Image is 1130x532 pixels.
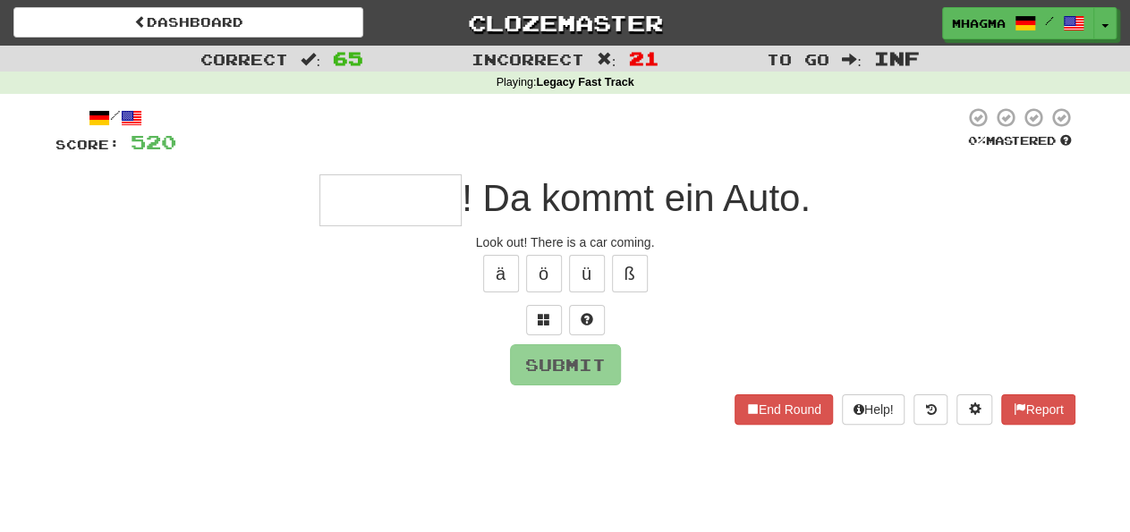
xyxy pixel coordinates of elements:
[913,394,947,425] button: Round history (alt+y)
[1001,394,1075,425] button: Report
[55,137,120,152] span: Score:
[13,7,363,38] a: Dashboard
[510,344,621,385] button: Submit
[483,255,519,292] button: ä
[55,106,176,129] div: /
[952,15,1006,31] span: mhagma
[390,7,740,38] a: Clozemaster
[526,255,562,292] button: ö
[526,305,562,335] button: Switch sentence to multiple choice alt+p
[874,47,920,69] span: Inf
[55,233,1075,251] div: Look out! There is a car coming.
[472,50,584,68] span: Incorrect
[942,7,1094,39] a: mhagma /
[842,394,905,425] button: Help!
[964,133,1075,149] div: Mastered
[842,52,862,67] span: :
[612,255,648,292] button: ß
[131,131,176,153] span: 520
[735,394,833,425] button: End Round
[767,50,829,68] span: To go
[200,50,288,68] span: Correct
[536,76,633,89] strong: Legacy Fast Track
[569,305,605,335] button: Single letter hint - you only get 1 per sentence and score half the points! alt+h
[333,47,363,69] span: 65
[301,52,320,67] span: :
[597,52,616,67] span: :
[569,255,605,292] button: ü
[628,47,658,69] span: 21
[968,133,986,148] span: 0 %
[462,177,811,219] span: ! Da kommt ein Auto.
[1045,14,1054,27] span: /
